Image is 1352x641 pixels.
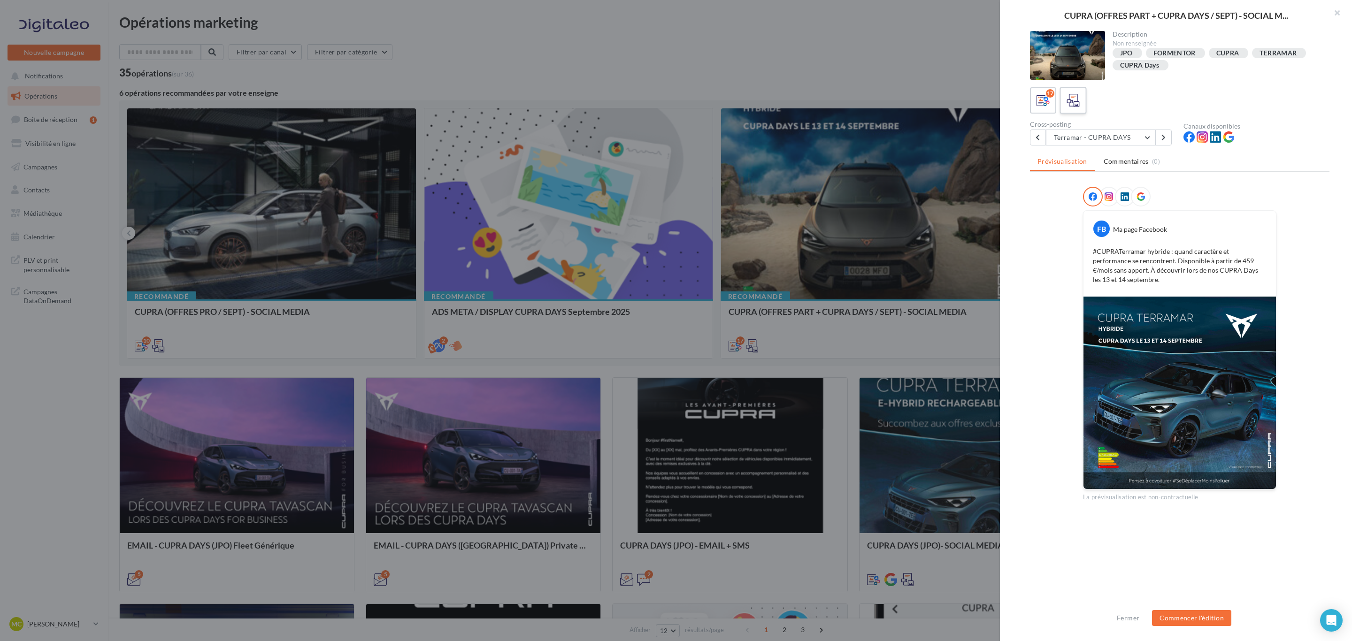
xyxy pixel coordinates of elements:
[1120,62,1160,69] div: CUPRA Days
[1046,130,1156,145] button: Terramar - CUPRA DAYS
[1113,39,1322,48] div: Non renseignée
[1216,50,1239,57] div: CUPRA
[1153,50,1196,57] div: FORMENTOR
[1093,247,1267,284] p: #CUPRATerramar hybride : quand caractère et performance se rencontrent. Disponible à partir de 45...
[1104,157,1149,166] span: Commentaires
[1152,158,1160,165] span: (0)
[1183,123,1329,130] div: Canaux disponibles
[1113,612,1143,624] button: Fermer
[1093,221,1110,237] div: FB
[1083,489,1276,502] div: La prévisualisation est non-contractuelle
[1113,225,1167,234] div: Ma page Facebook
[1152,610,1231,626] button: Commencer l'édition
[1064,11,1288,20] span: CUPRA (OFFRES PART + CUPRA DAYS / SEPT) - SOCIAL M...
[1046,89,1054,98] div: 17
[1120,50,1133,57] div: JPO
[1320,609,1343,632] div: Open Intercom Messenger
[1030,121,1176,128] div: Cross-posting
[1113,31,1322,38] div: Description
[1260,50,1297,57] div: TERRAMAR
